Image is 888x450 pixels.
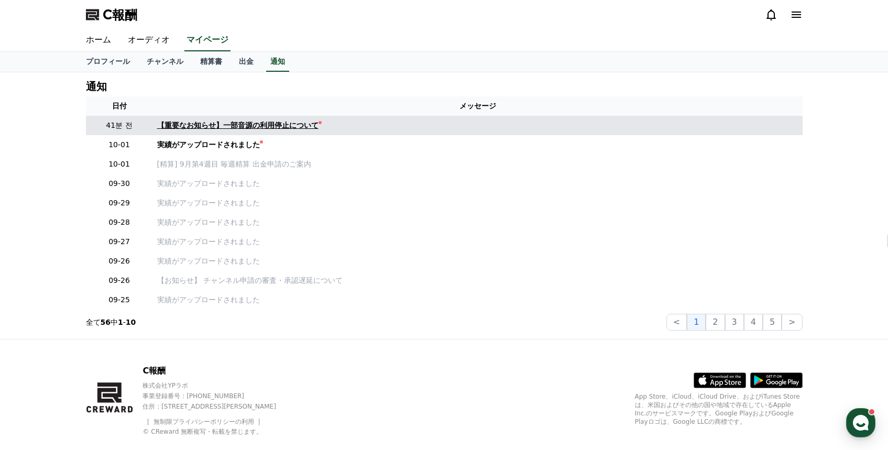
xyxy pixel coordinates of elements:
a: 【重要なお知らせ】一部音源の利用停止について [157,120,798,131]
p: 全て 中 - [86,317,136,327]
button: > [782,314,802,331]
a: 精算書 [192,52,231,72]
div: 【重要なお知らせ】一部音源の利用停止について [157,120,319,131]
p: 09-26 [90,256,149,267]
a: 実績がアップロードされました [157,294,798,305]
a: チャンネル [138,52,192,72]
font: C報酬 [103,7,137,22]
a: 実績がアップロードされました [157,178,798,189]
a: 【お知らせ】 チャンネル申請の審査・承認遅延について [157,275,798,286]
a: ホーム [78,29,119,51]
a: 実績がアップロードされました [157,236,798,247]
h4: 通知 [86,81,107,92]
a: 出金 [231,52,262,72]
button: 2 [706,314,725,331]
font: オーディオ [128,35,170,45]
button: 4 [744,314,763,331]
span: Home [27,348,45,356]
p: 09-25 [90,294,149,305]
strong: 1 [118,318,123,326]
font: App Store、iCloud、iCloud Drive、およびiTunes Storeは、米国およびその他の国や地域で存在しているApple Inc.のサービスマークです。Google Pl... [635,393,800,425]
a: Settings [135,332,201,358]
p: 09-27 [90,236,149,247]
a: オーディオ [119,29,178,51]
button: 3 [725,314,744,331]
p: 09-29 [90,197,149,208]
font: マイページ [187,35,228,45]
a: 通知 [266,52,289,72]
a: プロフィール [78,52,138,72]
p: 10-01 [90,159,149,170]
a: Messages [69,332,135,358]
a: 実績がアップロードされました [157,139,798,150]
a: [精算] 9月第4週目 毎週精算 出金申請のご案内 [157,159,798,170]
button: < [666,314,687,331]
font: 住所 : [STREET_ADDRESS][PERSON_NAME] [142,403,276,410]
th: メッセージ [153,96,803,116]
a: マイページ [184,29,231,51]
strong: 56 [101,318,111,326]
a: C報酬 [86,6,137,23]
div: 実績がアップロードされました [157,139,260,150]
a: 実績がアップロードされました [157,217,798,228]
a: 実績がアップロードされました [157,256,798,267]
p: 09-28 [90,217,149,228]
p: 09-30 [90,178,149,189]
a: Home [3,332,69,358]
span: Settings [155,348,181,356]
font: の利用 [235,418,254,425]
p: 41분 전 [90,120,149,131]
a: の利用 [235,418,262,425]
font: ホーム [86,35,111,45]
a: 無制限プライバシーポリシー [154,418,235,425]
font: 事業登録番号 : [PHONE_NUMBER] [142,392,244,400]
a: 実績がアップロードされました [157,197,798,208]
font: 株式会社YPラボ [142,382,188,389]
th: 日付 [86,96,153,116]
button: 5 [763,314,782,331]
p: 10-01 [90,139,149,150]
span: Messages [87,348,118,357]
p: 09-26 [90,275,149,286]
strong: 10 [126,318,136,326]
font: C報酬 [142,366,166,376]
font: © CReward 無断複写・転載を禁じます。 [142,428,262,435]
button: 1 [687,314,706,331]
